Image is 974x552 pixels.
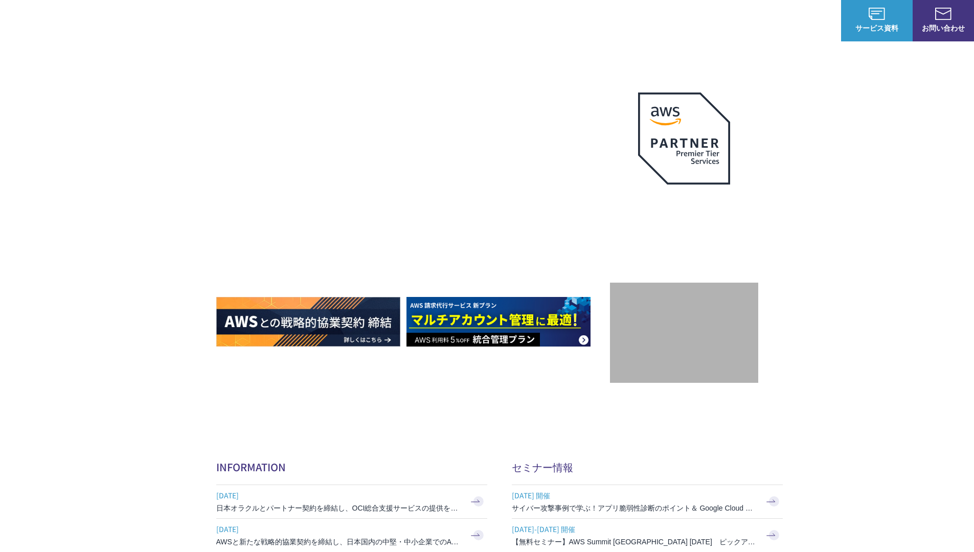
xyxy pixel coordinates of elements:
[216,519,487,552] a: [DATE] AWSと新たな戦略的協業契約を締結し、日本国内の中堅・中小企業でのAWS活用を加速
[913,22,974,33] span: お問い合わせ
[512,459,783,474] h2: セミナー情報
[532,15,571,26] p: サービス
[487,15,512,26] p: 強み
[694,15,722,26] a: 導入事例
[216,503,462,513] h3: 日本オラクルとパートナー契約を締結し、OCI総合支援サービスの提供を開始
[118,10,192,31] span: NHN テコラス AWS総合支援サービス
[406,297,591,347] img: AWS請求代行サービス 統合管理プラン
[592,15,673,26] p: 業種別ソリューション
[935,8,952,20] img: お問い合わせ
[869,8,885,20] img: AWS総合支援サービス C-Chorus サービス資料
[15,8,192,33] a: AWS総合支援サービス C-Chorus NHN テコラスAWS総合支援サービス
[743,15,782,26] p: ナレッジ
[626,197,742,236] p: 最上位プレミアティア サービスパートナー
[512,521,757,537] span: [DATE]-[DATE] 開催
[216,488,462,503] span: [DATE]
[216,113,610,158] p: AWSの導入からコスト削減、 構成・運用の最適化からデータ活用まで 規模や業種業態を問わない マネージドサービスで
[216,521,462,537] span: [DATE]
[512,503,757,513] h3: サイバー攻撃事例で学ぶ！アプリ脆弱性診断のポイント＆ Google Cloud セキュリティ対策
[802,15,831,26] a: ログイン
[672,197,695,212] em: AWS
[512,488,757,503] span: [DATE] 開催
[630,298,738,373] img: 契約件数
[638,93,730,185] img: AWSプレミアティアサービスパートナー
[512,485,783,518] a: [DATE] 開催 サイバー攻撃事例で学ぶ！アプリ脆弱性診断のポイント＆ Google Cloud セキュリティ対策
[216,297,400,347] img: AWSとの戦略的協業契約 締結
[216,168,610,266] h1: AWS ジャーニーの 成功を実現
[512,537,757,547] h3: 【無料セミナー】AWS Summit [GEOGRAPHIC_DATA] [DATE] ピックアップセッション
[216,537,462,547] h3: AWSと新たな戦略的協業契約を締結し、日本国内の中堅・中小企業でのAWS活用を加速
[216,459,487,474] h2: INFORMATION
[841,22,913,33] span: サービス資料
[216,485,487,518] a: [DATE] 日本オラクルとパートナー契約を締結し、OCI総合支援サービスの提供を開始
[512,519,783,552] a: [DATE]-[DATE] 開催 【無料セミナー】AWS Summit [GEOGRAPHIC_DATA] [DATE] ピックアップセッション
